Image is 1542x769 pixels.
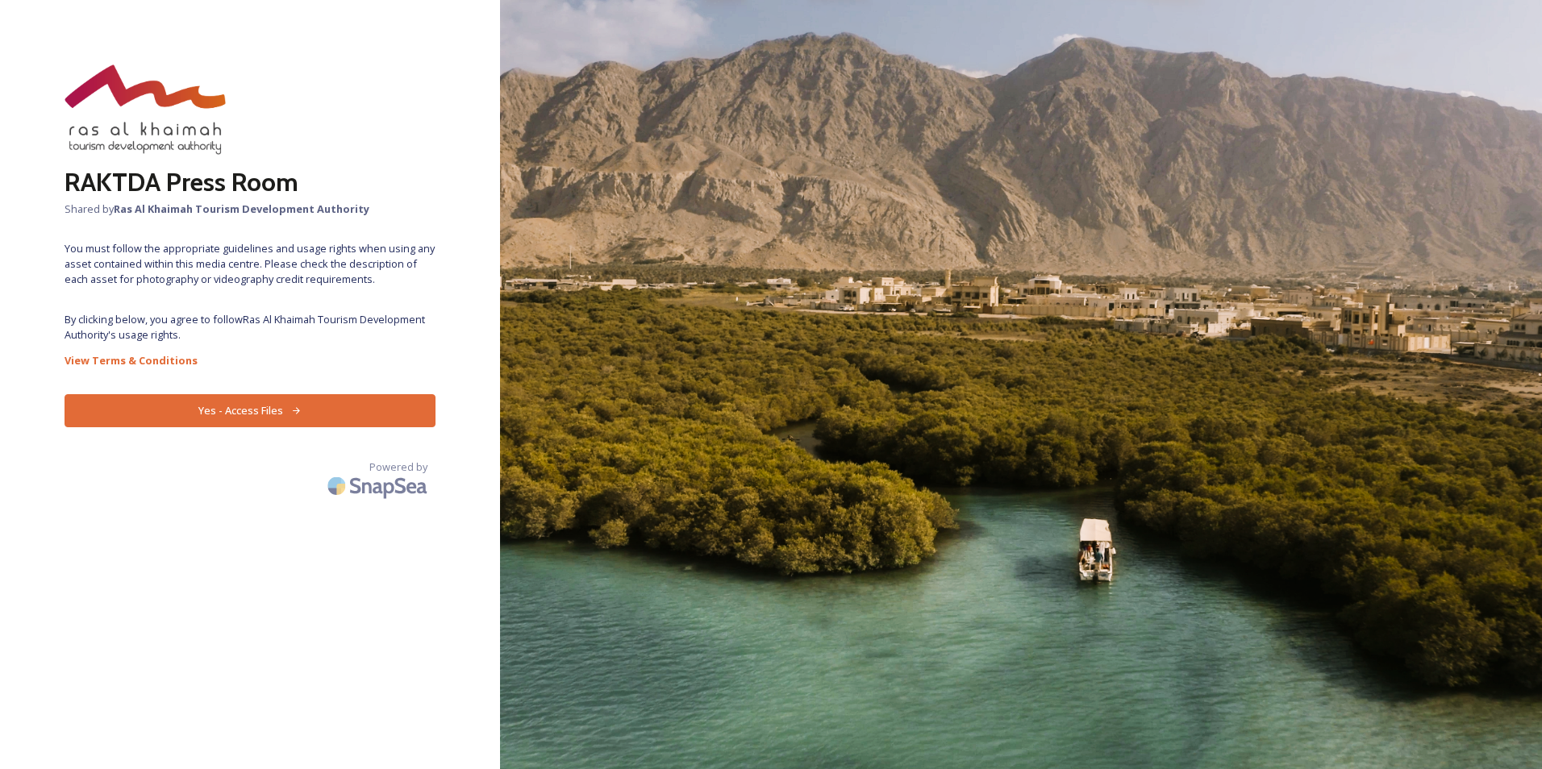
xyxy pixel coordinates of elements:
span: Shared by [65,202,436,217]
h2: RAKTDA Press Room [65,163,436,202]
strong: View Terms & Conditions [65,353,198,368]
span: You must follow the appropriate guidelines and usage rights when using any asset contained within... [65,241,436,288]
span: Powered by [369,459,427,475]
span: By clicking below, you agree to follow Ras Al Khaimah Tourism Development Authority 's usage rights. [65,312,436,343]
strong: Ras Al Khaimah Tourism Development Authority [114,202,369,216]
a: View Terms & Conditions [65,351,436,370]
img: raktda_eng_new-stacked-logo_rgb.png [65,64,226,155]
img: SnapSea Logo [323,467,436,505]
button: Yes - Access Files [65,394,436,427]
